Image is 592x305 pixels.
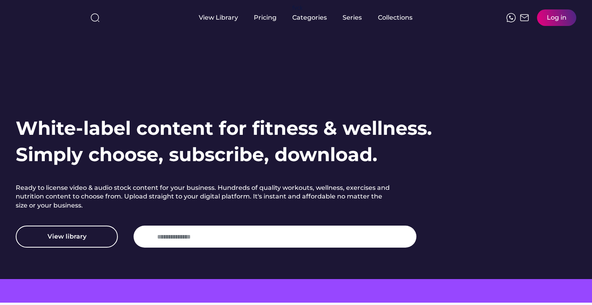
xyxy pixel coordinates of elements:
[292,4,302,12] div: fvck
[254,13,277,22] div: Pricing
[90,13,100,22] img: search-normal%203.svg
[520,13,529,22] img: Frame%2051.svg
[199,13,238,22] div: View Library
[547,13,566,22] div: Log in
[16,226,118,248] button: View library
[378,13,412,22] div: Collections
[506,13,516,22] img: meteor-icons_whatsapp%20%281%29.svg
[16,9,78,25] img: yH5BAEAAAAALAAAAAABAAEAAAIBRAA7
[141,232,151,241] img: yH5BAEAAAAALAAAAAABAAEAAAIBRAA7
[292,13,327,22] div: Categories
[16,184,393,210] h2: Ready to license video & audio stock content for your business. Hundreds of quality workouts, wel...
[16,115,432,168] h1: White-label content for fitness & wellness. Simply choose, subscribe, download.
[343,13,362,22] div: Series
